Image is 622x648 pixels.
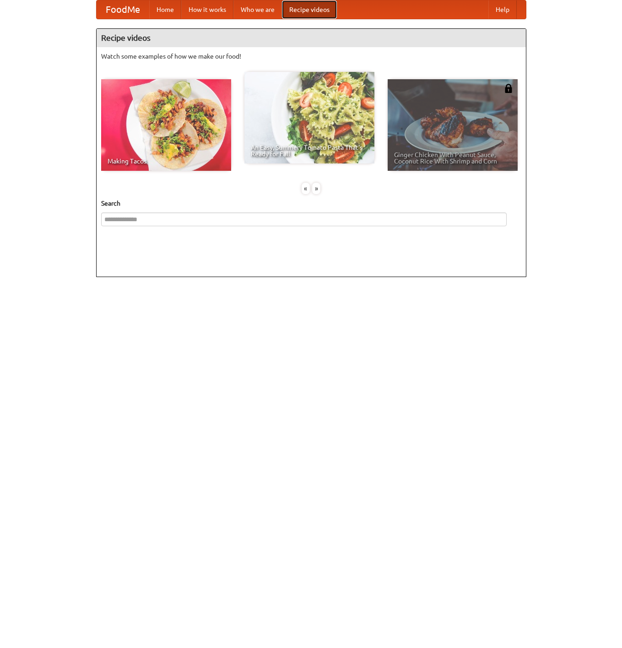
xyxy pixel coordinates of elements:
span: Making Tacos [108,158,225,164]
span: An Easy, Summery Tomato Pasta That's Ready for Fall [251,144,368,157]
a: FoodMe [97,0,149,19]
div: « [302,183,310,194]
a: Home [149,0,181,19]
div: » [312,183,320,194]
h4: Recipe videos [97,29,526,47]
a: Making Tacos [101,79,231,171]
a: Who we are [233,0,282,19]
a: An Easy, Summery Tomato Pasta That's Ready for Fall [244,72,374,163]
a: Help [488,0,517,19]
p: Watch some examples of how we make our food! [101,52,521,61]
h5: Search [101,199,521,208]
a: Recipe videos [282,0,337,19]
a: How it works [181,0,233,19]
img: 483408.png [504,84,513,93]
